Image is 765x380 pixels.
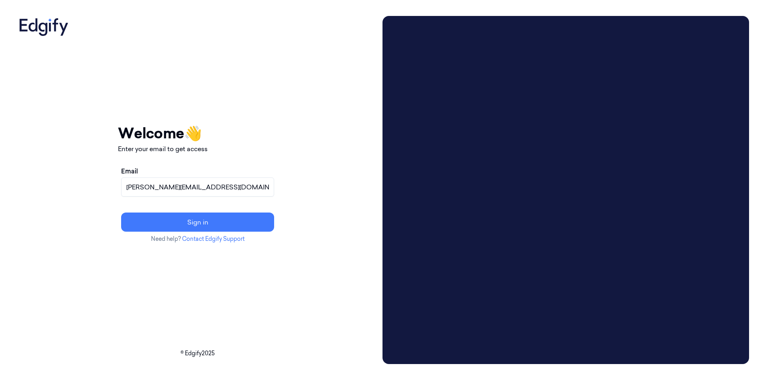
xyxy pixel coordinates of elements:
[16,349,379,358] p: © Edgify 2025
[118,144,277,154] p: Enter your email to get access
[182,235,245,242] a: Contact Edgify Support
[118,235,277,243] p: Need help?
[118,122,277,144] h1: Welcome 👋
[121,166,138,176] label: Email
[121,213,274,232] button: Sign in
[121,177,274,197] input: name@example.com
